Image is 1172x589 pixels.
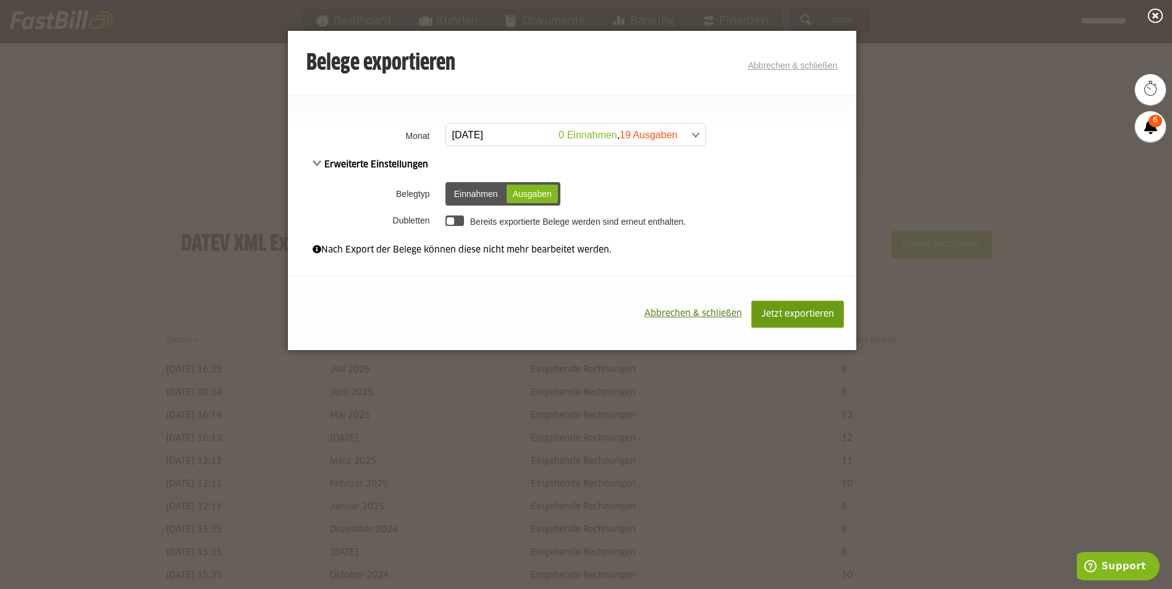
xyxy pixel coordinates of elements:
span: Jetzt exportieren [761,310,834,319]
span: 6 [1149,115,1162,127]
div: Nach Export der Belege können diese nicht mehr bearbeitet werden. [313,243,832,257]
th: Belegtyp [288,178,442,210]
button: Abbrechen & schließen [635,301,751,327]
h3: Belege exportieren [306,51,455,76]
div: Einnahmen [448,185,504,203]
div: Ausgaben [507,185,558,203]
a: Abbrechen & schließen [748,61,838,70]
button: Jetzt exportieren [751,301,844,328]
iframe: Öffnet ein Widget, in dem Sie weitere Informationen finden [1077,552,1160,583]
span: Erweiterte Einstellungen [313,161,429,169]
span: Abbrechen & schließen [644,309,742,318]
label: Bereits exportierte Belege werden sind erneut enthalten. [470,217,686,227]
th: Dubletten [288,210,442,231]
th: Monat [288,120,442,151]
a: 6 [1135,111,1166,142]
